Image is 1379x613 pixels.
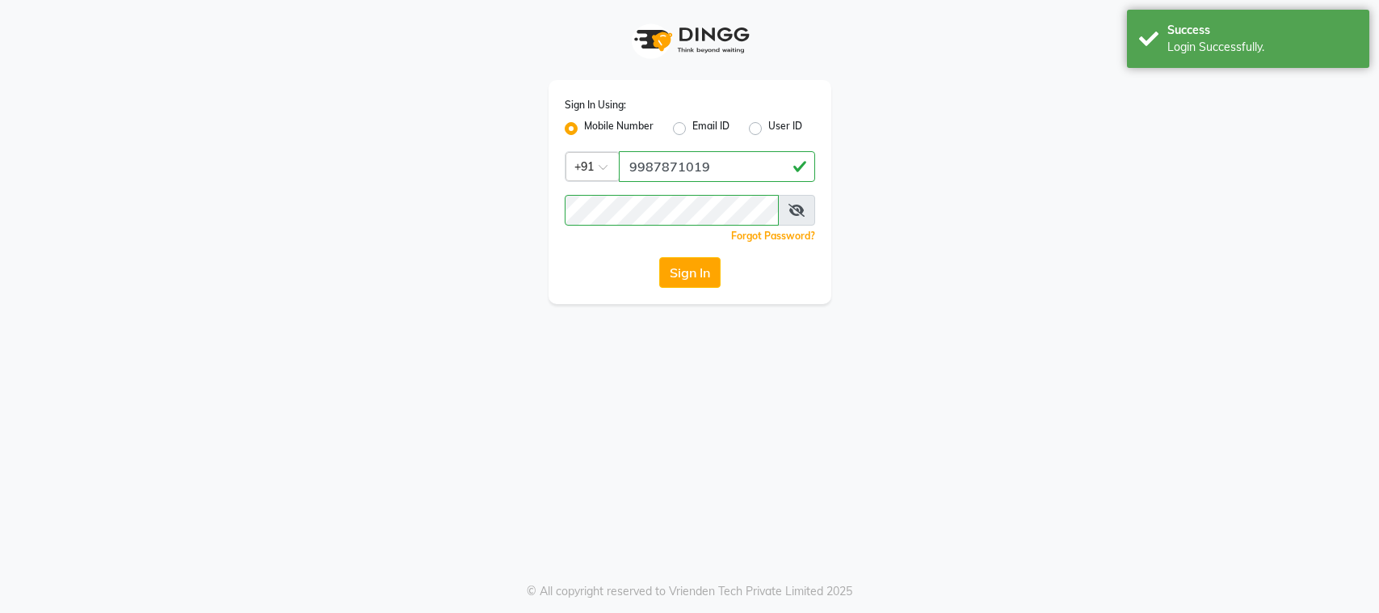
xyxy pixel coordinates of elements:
a: Forgot Password? [731,230,815,242]
label: Mobile Number [584,119,654,138]
input: Username [565,195,779,226]
label: User ID [768,119,802,138]
img: logo1.svg [625,16,755,64]
div: Login Successfully. [1167,39,1357,56]
div: Success [1167,22,1357,39]
label: Email ID [692,119,729,138]
input: Username [619,151,815,182]
label: Sign In Using: [565,98,626,112]
button: Sign In [659,257,721,288]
